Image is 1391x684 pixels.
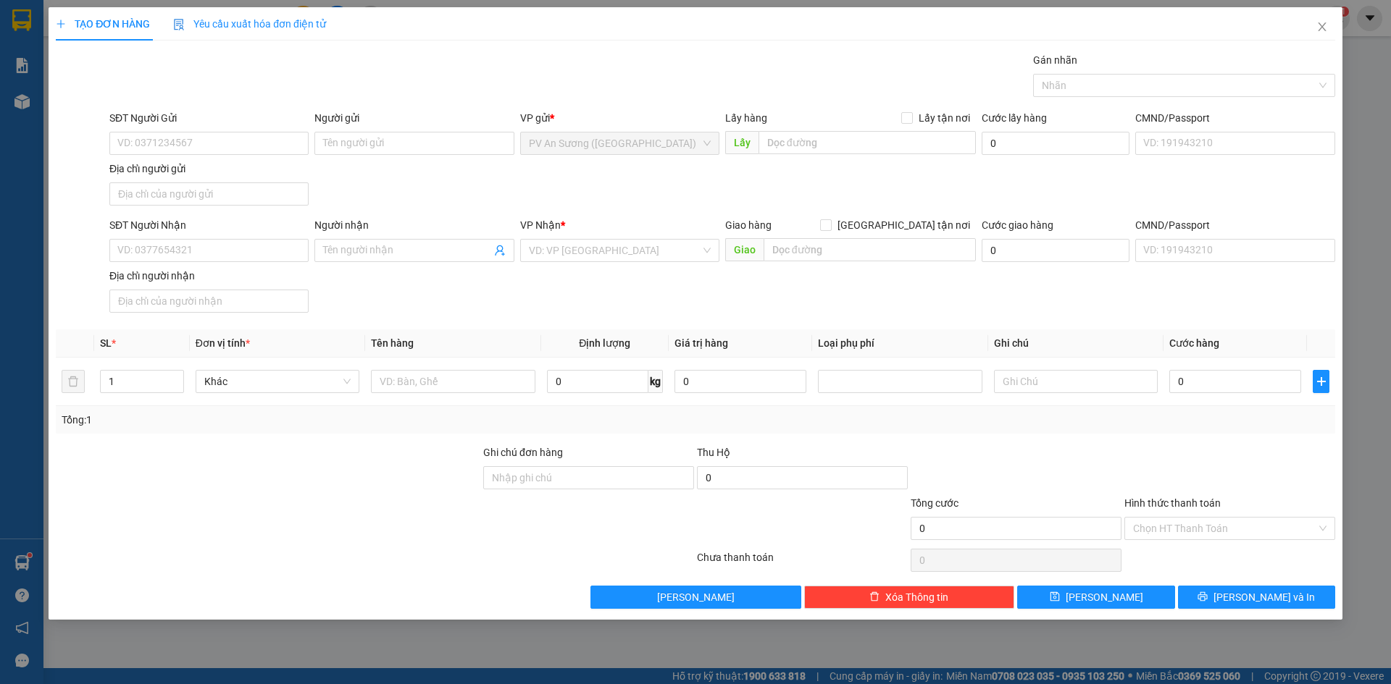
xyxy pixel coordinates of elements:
[869,591,880,603] span: delete
[520,110,719,126] div: VP gửi
[62,370,85,393] button: delete
[1313,376,1328,387] span: plus
[1214,589,1315,605] span: [PERSON_NAME] và In
[204,371,351,392] span: Khác
[725,112,767,124] span: Lấy hàng
[988,329,1164,358] th: Ghi chú
[1169,337,1219,349] span: Cước hàng
[109,217,309,233] div: SĐT Người Nhận
[982,112,1047,124] label: Cước lấy hàng
[1135,110,1334,126] div: CMND/Passport
[885,589,948,605] span: Xóa Thông tin
[674,337,728,349] span: Giá trị hàng
[371,370,535,393] input: VD: Bàn, Ghế
[173,19,185,30] img: icon
[483,447,563,458] label: Ghi chú đơn hàng
[196,337,250,349] span: Đơn vị tính
[764,238,976,261] input: Dọc đường
[173,18,326,30] span: Yêu cầu xuất hóa đơn điện tử
[494,245,506,256] span: user-add
[1033,54,1077,66] label: Gán nhãn
[1124,497,1221,509] label: Hình thức thanh toán
[1302,7,1342,48] button: Close
[1313,370,1329,393] button: plus
[982,132,1129,155] input: Cước lấy hàng
[520,219,561,231] span: VP Nhận
[483,466,694,489] input: Ghi chú đơn hàng
[804,586,1015,609] button: deleteXóa Thông tin
[695,549,909,575] div: Chưa thanh toán
[1017,586,1174,609] button: save[PERSON_NAME]
[1066,589,1143,605] span: [PERSON_NAME]
[1178,586,1335,609] button: printer[PERSON_NAME] và In
[109,268,309,284] div: Địa chỉ người nhận
[697,447,730,458] span: Thu Hộ
[994,370,1158,393] input: Ghi Chú
[590,586,801,609] button: [PERSON_NAME]
[911,497,958,509] span: Tổng cước
[579,337,630,349] span: Định lượng
[371,337,414,349] span: Tên hàng
[657,589,735,605] span: [PERSON_NAME]
[1050,591,1060,603] span: save
[1316,21,1328,33] span: close
[109,290,309,313] input: Địa chỉ của người nhận
[1198,591,1208,603] span: printer
[674,370,806,393] input: 0
[314,110,514,126] div: Người gửi
[832,217,976,233] span: [GEOGRAPHIC_DATA] tận nơi
[1135,217,1334,233] div: CMND/Passport
[109,110,309,126] div: SĐT Người Gửi
[109,161,309,177] div: Địa chỉ người gửi
[529,132,711,154] span: PV An Sương (Hàng Hóa)
[725,238,764,261] span: Giao
[982,219,1053,231] label: Cước giao hàng
[314,217,514,233] div: Người nhận
[982,239,1129,262] input: Cước giao hàng
[725,131,759,154] span: Lấy
[56,18,150,30] span: TẠO ĐƠN HÀNG
[100,337,112,349] span: SL
[62,412,537,428] div: Tổng: 1
[812,329,987,358] th: Loại phụ phí
[725,219,772,231] span: Giao hàng
[913,110,976,126] span: Lấy tận nơi
[759,131,976,154] input: Dọc đường
[109,182,309,206] input: Địa chỉ của người gửi
[56,19,66,29] span: plus
[648,370,663,393] span: kg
